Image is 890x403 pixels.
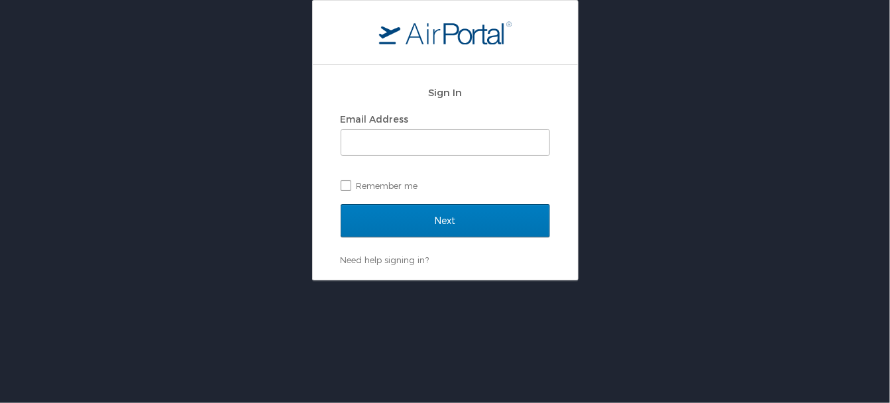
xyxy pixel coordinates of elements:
[379,21,512,44] img: logo
[341,85,550,100] h2: Sign In
[341,255,429,265] a: Need help signing in?
[341,176,550,196] label: Remember me
[341,113,409,125] label: Email Address
[341,204,550,237] input: Next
